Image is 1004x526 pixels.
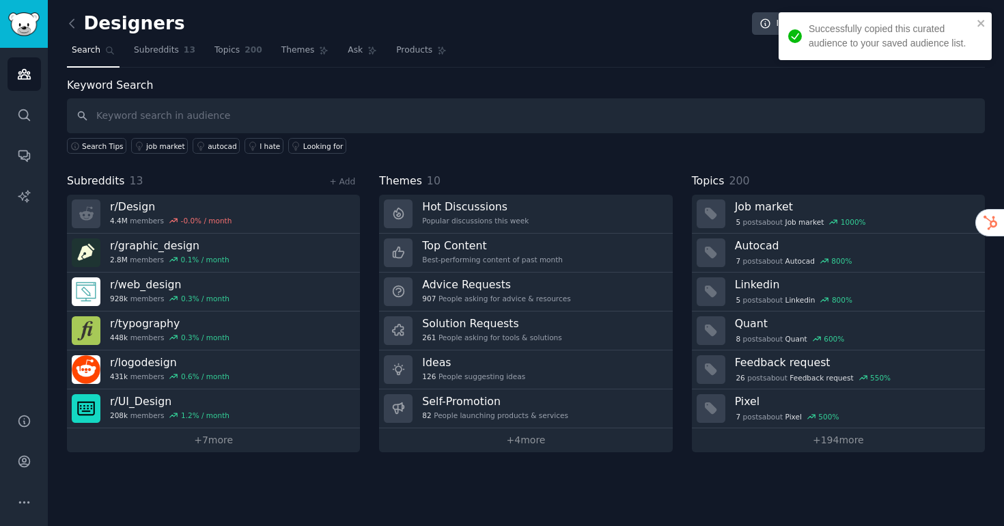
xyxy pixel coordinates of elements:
input: Keyword search in audience [67,98,985,133]
span: Search [72,44,100,57]
div: Looking for [303,141,344,151]
a: Themes [277,40,334,68]
div: 0.1 % / month [181,255,229,264]
h3: Feedback request [735,355,975,370]
span: 5 [736,295,740,305]
h2: Designers [67,13,185,35]
h3: Top Content [422,238,563,253]
a: Quant8postsaboutQuant600% [692,312,985,350]
a: +4more [379,428,672,452]
span: Pixel [785,412,802,421]
span: Feedback request [790,373,853,383]
button: Search Tips [67,138,126,154]
h3: Autocad [735,238,975,253]
span: 4.4M [110,216,128,225]
h3: r/ web_design [110,277,229,292]
div: post s about [735,372,892,384]
span: Ask [348,44,363,57]
div: members [110,216,232,225]
div: post s about [735,255,853,267]
h3: r/ graphic_design [110,238,229,253]
span: 448k [110,333,128,342]
span: 10 [427,174,441,187]
span: Subreddits [134,44,179,57]
div: members [110,372,229,381]
div: 500 % [818,412,839,421]
img: web_design [72,277,100,306]
span: 126 [422,372,436,381]
span: 13 [130,174,143,187]
a: r/UI_Design208kmembers1.2% / month [67,389,360,428]
div: members [110,411,229,420]
a: Looking for [288,138,346,154]
a: r/logodesign431kmembers0.6% / month [67,350,360,389]
a: r/graphic_design2.8Mmembers0.1% / month [67,234,360,273]
span: 2.8M [110,255,128,264]
a: Job market5postsaboutJob market1000% [692,195,985,234]
h3: r/ Design [110,199,232,214]
a: Solution Requests261People asking for tools & solutions [379,312,672,350]
div: I hate [260,141,280,151]
h3: Pixel [735,394,975,409]
div: post s about [735,294,854,306]
div: 1.2 % / month [181,411,229,420]
div: People suggesting ideas [422,372,525,381]
a: r/Design4.4Mmembers-0.0% / month [67,195,360,234]
span: Topics [214,44,240,57]
h3: r/ typography [110,316,229,331]
h3: Solution Requests [422,316,561,331]
span: 13 [184,44,195,57]
span: 200 [729,174,749,187]
span: Job market [785,217,824,227]
span: 5 [736,217,740,227]
a: +7more [67,428,360,452]
span: Linkedin [785,295,815,305]
a: Ideas126People suggesting ideas [379,350,672,389]
div: post s about [735,333,846,345]
a: job market [131,138,188,154]
a: Pixel7postsaboutPixel500% [692,389,985,428]
span: Quant [785,334,807,344]
span: 26 [736,373,744,383]
span: 261 [422,333,436,342]
img: GummySearch logo [8,12,40,36]
div: post s about [735,411,840,423]
button: close [977,18,986,29]
div: 1000 % [841,217,866,227]
a: Advice Requests907People asking for advice & resources [379,273,672,312]
span: Autocad [785,256,815,266]
span: 200 [245,44,262,57]
div: Successfully copied this curated audience to your saved audience list. [809,22,973,51]
div: 0.6 % / month [181,372,229,381]
a: Linkedin5postsaboutLinkedin800% [692,273,985,312]
span: 431k [110,372,128,381]
img: logodesign [72,355,100,384]
img: typography [72,316,100,345]
div: 800 % [831,256,852,266]
div: members [110,255,229,264]
div: Best-performing content of past month [422,255,563,264]
span: Subreddits [67,173,125,190]
span: 82 [422,411,431,420]
a: Subreddits13 [129,40,200,68]
a: Info [752,12,803,36]
div: 800 % [832,295,852,305]
div: -0.0 % / month [181,216,232,225]
div: post s about [735,216,867,228]
h3: Ideas [422,355,525,370]
div: People launching products & services [422,411,568,420]
span: 8 [736,334,740,344]
span: 208k [110,411,128,420]
a: Products [391,40,451,68]
div: 600 % [824,334,844,344]
span: Themes [281,44,315,57]
h3: r/ UI_Design [110,394,229,409]
span: 7 [736,412,740,421]
a: r/typography448kmembers0.3% / month [67,312,360,350]
a: Ask [343,40,382,68]
span: Topics [692,173,725,190]
a: autocad [193,138,240,154]
h3: Linkedin [735,277,975,292]
h3: Job market [735,199,975,214]
span: Themes [379,173,422,190]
